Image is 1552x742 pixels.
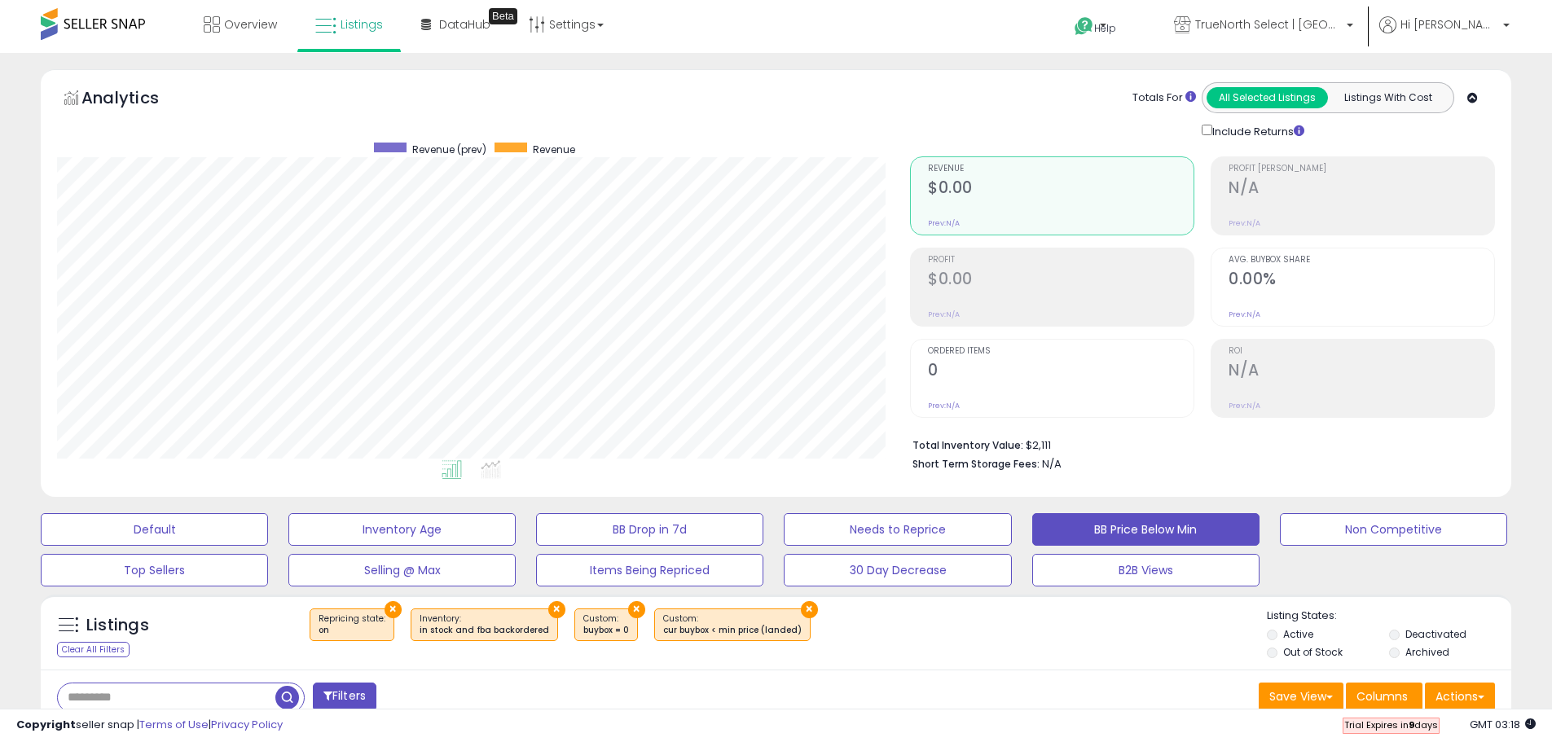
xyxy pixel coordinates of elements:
a: Hi [PERSON_NAME] [1379,16,1510,53]
button: Selling @ Max [288,554,516,586]
p: Listing States: [1267,608,1511,624]
div: Tooltip anchor [489,8,517,24]
button: Listings With Cost [1327,87,1449,108]
button: Save View [1259,683,1343,710]
button: × [628,601,645,618]
span: Columns [1356,688,1408,705]
div: Include Returns [1189,121,1324,140]
button: 30 Day Decrease [784,554,1011,586]
span: Revenue [533,143,575,156]
div: on [319,625,385,636]
label: Archived [1405,645,1449,659]
button: BB Price Below Min [1032,513,1260,546]
button: Needs to Reprice [784,513,1011,546]
div: seller snap | | [16,718,283,733]
label: Active [1283,627,1313,641]
small: Prev: N/A [1229,401,1260,411]
h2: N/A [1229,178,1494,200]
h5: Analytics [81,86,191,113]
i: Get Help [1074,16,1094,37]
button: Columns [1346,683,1422,710]
li: $2,111 [912,434,1483,454]
div: cur buybox < min price (landed) [663,625,802,636]
span: Ordered Items [928,347,1194,356]
button: Inventory Age [288,513,516,546]
span: Listings [341,16,383,33]
span: Profit [928,256,1194,265]
div: Clear All Filters [57,642,130,657]
span: Profit [PERSON_NAME] [1229,165,1494,173]
div: Totals For [1132,90,1196,106]
span: DataHub [439,16,490,33]
b: Short Term Storage Fees: [912,457,1040,471]
span: Trial Expires in days [1344,718,1438,731]
span: Overview [224,16,277,33]
button: × [801,601,818,618]
button: B2B Views [1032,554,1260,586]
h2: $0.00 [928,178,1194,200]
button: Actions [1425,683,1495,710]
span: Inventory : [420,612,549,637]
span: 2025-09-12 03:18 GMT [1470,717,1536,732]
small: Prev: N/A [928,401,960,411]
small: Prev: N/A [1229,218,1260,228]
a: Terms of Use [139,717,209,732]
button: All Selected Listings [1207,87,1328,108]
span: Revenue [928,165,1194,173]
button: Top Sellers [41,554,268,586]
span: N/A [1042,456,1062,472]
h5: Listings [86,614,149,637]
button: Filters [313,683,376,711]
button: Non Competitive [1280,513,1507,546]
span: Avg. Buybox Share [1229,256,1494,265]
span: Hi [PERSON_NAME] [1400,16,1498,33]
button: Items Being Repriced [536,554,763,586]
a: Help [1062,4,1148,53]
small: Prev: N/A [928,218,960,228]
label: Deactivated [1405,627,1466,641]
h2: N/A [1229,361,1494,383]
div: buybox = 0 [583,625,629,636]
span: ROI [1229,347,1494,356]
span: Help [1094,21,1116,35]
h2: $0.00 [928,270,1194,292]
small: Prev: N/A [1229,310,1260,319]
button: × [548,601,565,618]
button: BB Drop in 7d [536,513,763,546]
h2: 0 [928,361,1194,383]
span: Custom: [663,612,802,637]
button: Default [41,513,268,546]
b: Total Inventory Value: [912,438,1023,452]
span: Custom: [583,612,629,637]
span: TrueNorth Select | [GEOGRAPHIC_DATA] [1195,16,1342,33]
h2: 0.00% [1229,270,1494,292]
small: Prev: N/A [928,310,960,319]
div: in stock and fba backordered [420,625,549,636]
strong: Copyright [16,717,76,732]
a: Privacy Policy [211,717,283,732]
span: Repricing state : [319,612,385,637]
label: Out of Stock [1283,645,1343,659]
b: 9 [1409,718,1414,731]
span: Revenue (prev) [412,143,486,156]
button: × [385,601,402,618]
